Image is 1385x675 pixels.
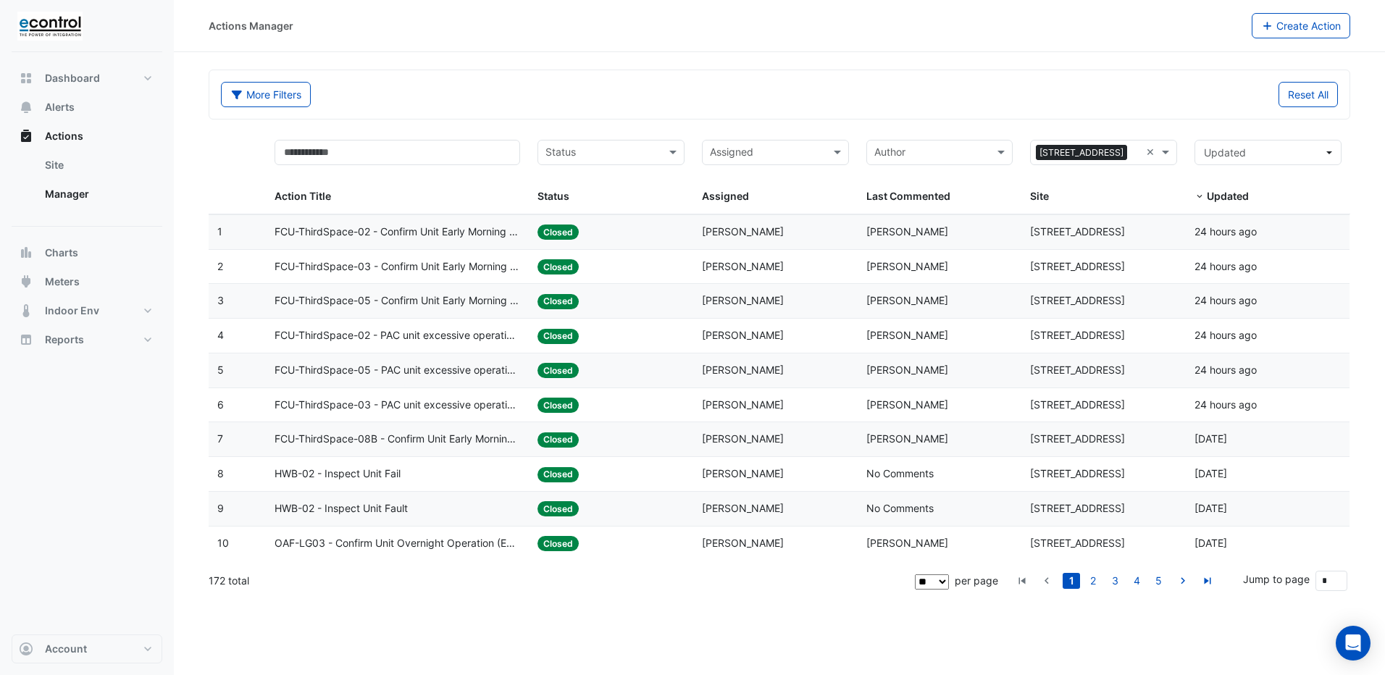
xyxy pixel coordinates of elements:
span: [STREET_ADDRESS] [1030,225,1125,238]
span: per page [955,574,998,587]
span: Status [537,190,569,202]
span: Updated [1204,146,1246,159]
span: FCU-ThirdSpace-03 - Confirm Unit Early Morning Operation (Energy Saving) [275,259,520,275]
a: 3 [1106,573,1124,589]
a: go to next page [1174,573,1192,589]
span: Closed [537,225,579,240]
span: [PERSON_NAME] [702,225,784,238]
span: Assigned [702,190,749,202]
span: 9 [217,502,224,514]
span: Account [45,642,87,656]
span: 4 [217,329,224,341]
button: Create Action [1252,13,1351,38]
img: Company Logo [17,12,83,41]
a: go to last page [1199,573,1216,589]
span: [PERSON_NAME] [866,432,948,445]
span: 2025-08-13T09:44:13.912 [1194,502,1227,514]
span: FCU-ThirdSpace-02 - PAC unit excessive operation_Monitoring Status only [275,327,520,344]
span: Closed [537,294,579,309]
span: [STREET_ADDRESS] [1030,432,1125,445]
span: 2025-08-14T13:01:40.038 [1194,260,1257,272]
span: [STREET_ADDRESS] [1030,364,1125,376]
li: page 1 [1060,573,1082,589]
span: [STREET_ADDRESS] [1030,537,1125,549]
button: Reports [12,325,162,354]
span: Closed [537,467,579,482]
span: No Comments [866,502,934,514]
span: [STREET_ADDRESS] [1030,467,1125,479]
span: [PERSON_NAME] [702,537,784,549]
button: Charts [12,238,162,267]
span: FCU-ThirdSpace-03 - PAC unit excessive operation_Monitoring Status only [275,397,520,414]
span: [PERSON_NAME] [866,537,948,549]
span: HWB-02 - Inspect Unit Fault [275,500,408,517]
a: Manager [33,180,162,209]
span: Closed [537,329,579,344]
span: Dashboard [45,71,100,85]
span: Closed [537,501,579,516]
span: [STREET_ADDRESS] [1030,260,1125,272]
span: No Comments [866,467,934,479]
span: [STREET_ADDRESS] [1030,294,1125,306]
span: [STREET_ADDRESS] [1030,502,1125,514]
span: 2 [217,260,223,272]
app-icon: Alerts [19,100,33,114]
li: page 2 [1082,573,1104,589]
span: Actions [45,129,83,143]
button: More Filters [221,82,311,107]
span: Meters [45,274,80,289]
button: Indoor Env [12,296,162,325]
span: [PERSON_NAME] [702,467,784,479]
span: FCU-ThirdSpace-05 - PAC unit excessive operation_Monitoring Status only [275,362,520,379]
span: [PERSON_NAME] [702,294,784,306]
a: Site [33,151,162,180]
span: [PERSON_NAME] [866,294,948,306]
span: 2025-08-14T13:01:20.375 [1194,364,1257,376]
span: OAF-LG03 - Confirm Unit Overnight Operation (Energy Waste) [275,535,520,552]
span: 6 [217,398,224,411]
app-icon: Indoor Env [19,303,33,318]
div: Open Intercom Messenger [1336,626,1371,661]
span: [PERSON_NAME] [866,329,948,341]
span: 2025-08-14T12:59:46.178 [1194,398,1257,411]
span: 2025-08-13T09:40:03.672 [1194,537,1227,549]
span: 8 [217,467,224,479]
button: Actions [12,122,162,151]
app-icon: Actions [19,129,33,143]
span: FCU-ThirdSpace-08B - Confirm Unit Early Morning Operation (Energy Saving) [275,431,520,448]
button: Alerts [12,93,162,122]
span: [STREET_ADDRESS] [1036,145,1127,161]
span: Closed [537,398,579,413]
span: Closed [537,363,579,378]
span: Charts [45,246,78,260]
button: Reset All [1279,82,1338,107]
span: 7 [217,432,223,445]
a: 1 [1063,573,1080,589]
app-icon: Reports [19,332,33,347]
span: Reports [45,332,84,347]
span: 3 [217,294,224,306]
app-icon: Dashboard [19,71,33,85]
a: 4 [1128,573,1145,589]
a: 2 [1084,573,1102,589]
span: Closed [537,259,579,274]
app-icon: Charts [19,246,33,260]
app-icon: Meters [19,274,33,289]
span: [PERSON_NAME] [702,398,784,411]
label: Jump to page [1243,571,1310,587]
span: Site [1030,190,1049,202]
span: 5 [217,364,224,376]
span: FCU-ThirdSpace-05 - Confirm Unit Early Morning Operation (Energy Saving) [275,293,520,309]
span: [PERSON_NAME] [702,329,784,341]
span: 1 [217,225,222,238]
button: Updated [1194,140,1342,165]
span: 2025-08-14T13:01:46.279 [1194,225,1257,238]
button: Dashboard [12,64,162,93]
div: 172 total [209,563,912,599]
span: 2025-08-14T13:01:26.379 [1194,329,1257,341]
span: 10 [217,537,229,549]
span: Closed [537,536,579,551]
span: 2025-08-14T12:45:16.570 [1194,432,1227,445]
a: 5 [1150,573,1167,589]
span: Action Title [275,190,331,202]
